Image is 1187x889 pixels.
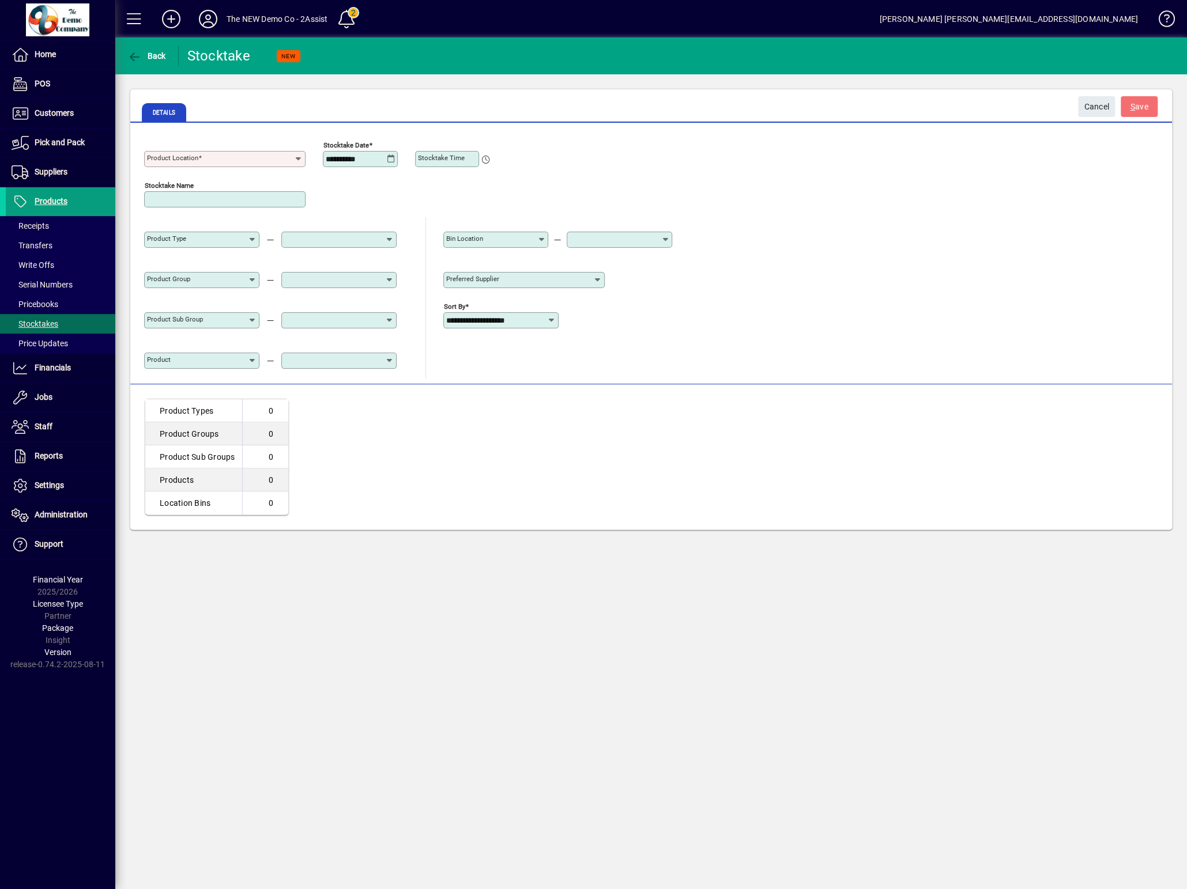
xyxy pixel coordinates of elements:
td: 0 [242,445,288,468]
span: Home [35,50,56,59]
div: [PERSON_NAME] [PERSON_NAME][EMAIL_ADDRESS][DOMAIN_NAME] [879,10,1138,28]
button: Back [125,46,169,66]
td: 0 [242,491,288,515]
td: Product Groups [145,422,242,445]
span: Licensee Type [33,599,83,608]
span: Pick and Pack [35,138,85,147]
span: Back [127,51,166,60]
span: Administration [35,510,88,519]
button: Profile [190,9,227,29]
td: 0 [242,468,288,491]
td: Product Types [145,399,242,422]
mat-label: Bin Location [446,234,483,243]
span: Receipts [12,221,49,230]
a: Staff [6,413,115,441]
td: Product Sub Groups [145,445,242,468]
a: Receipts [6,216,115,236]
span: Financial Year [33,575,83,584]
mat-label: Product [147,355,171,364]
a: Customers [6,99,115,128]
mat-label: Product Group [147,275,190,283]
span: Stocktakes [12,319,58,328]
a: Suppliers [6,158,115,187]
span: Settings [35,481,64,490]
button: Save [1121,96,1158,117]
a: Settings [6,471,115,500]
span: Transfers [12,241,52,250]
td: 0 [242,399,288,422]
span: Reports [35,451,63,460]
a: Reports [6,442,115,471]
a: Transfers [6,236,115,255]
span: ave [1131,97,1148,116]
div: Stocktake [187,47,250,65]
mat-label: Stocktake Name [145,181,194,190]
span: Package [42,623,73,633]
a: Administration [6,501,115,529]
span: Details [142,103,186,122]
span: Pricebooks [12,300,58,309]
a: Financials [6,354,115,383]
span: Staff [35,422,52,431]
mat-label: Stocktake Time [418,154,465,162]
span: Version [44,648,71,657]
span: Products [35,196,67,206]
span: Jobs [35,392,52,402]
mat-label: Stocktake Date [323,141,369,149]
span: Support [35,539,63,548]
a: Home [6,40,115,69]
a: Pricebooks [6,294,115,314]
span: Suppliers [35,167,67,176]
div: The NEW Demo Co - 2Assist [227,10,327,28]
span: S [1131,102,1135,111]
span: Customers [35,108,74,118]
span: Cancel [1084,97,1109,116]
span: POS [35,79,50,88]
span: Financials [35,363,71,372]
td: Location Bins [145,491,242,515]
a: Jobs [6,383,115,412]
span: NEW [281,52,296,60]
button: Add [153,9,190,29]
td: 0 [242,422,288,445]
td: Products [145,468,242,491]
mat-label: Product Type [147,234,186,243]
a: Price Updates [6,334,115,353]
a: Stocktakes [6,314,115,334]
span: Serial Numbers [12,280,73,289]
mat-label: Product Location [147,154,198,162]
a: Write Offs [6,255,115,275]
button: Cancel [1078,96,1115,117]
a: Pick and Pack [6,128,115,157]
mat-label: Sort By [444,302,465,311]
mat-label: Preferred Supplier [446,275,499,283]
span: Price Updates [12,339,68,348]
a: Support [6,530,115,559]
app-page-header-button: Back [115,46,179,66]
a: Serial Numbers [6,275,115,294]
a: POS [6,70,115,99]
a: Knowledge Base [1150,2,1173,40]
mat-label: Product Sub group [147,315,203,323]
span: Write Offs [12,260,54,270]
